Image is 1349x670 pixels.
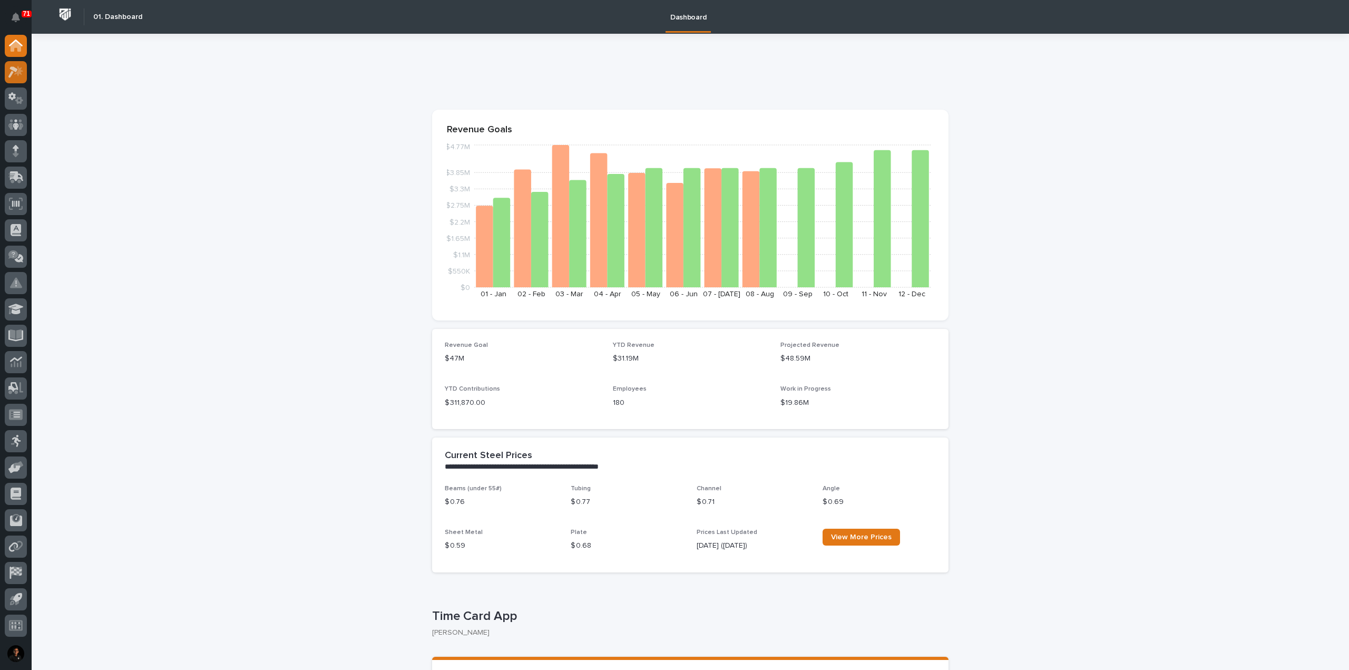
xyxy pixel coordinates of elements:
button: users-avatar [5,643,27,665]
button: Notifications [5,6,27,28]
tspan: $1.1M [453,251,470,258]
p: Revenue Goals [447,124,934,136]
tspan: $2.2M [449,218,470,226]
p: $47M [445,353,600,364]
tspan: $0 [461,284,470,292]
span: Employees [613,386,647,392]
span: Prices Last Updated [697,529,757,536]
p: $ 311,870.00 [445,397,600,409]
span: YTD Contributions [445,386,500,392]
text: 11 - Nov [862,290,887,298]
text: 09 - Sep [783,290,813,298]
text: 03 - Mar [555,290,583,298]
text: 07 - [DATE] [703,290,740,298]
tspan: $4.77M [445,143,470,151]
text: 04 - Apr [594,290,621,298]
span: YTD Revenue [613,342,654,348]
text: 10 - Oct [823,290,848,298]
img: Workspace Logo [55,5,75,24]
span: View More Prices [831,533,892,541]
text: 05 - May [631,290,660,298]
span: Work in Progress [780,386,831,392]
span: Projected Revenue [780,342,839,348]
p: [DATE] ([DATE]) [697,540,810,551]
tspan: $1.65M [446,235,470,242]
p: $ 0.68 [571,540,684,551]
a: View More Prices [823,529,900,546]
p: 71 [23,10,30,17]
p: $ 0.76 [445,497,558,508]
span: Revenue Goal [445,342,488,348]
span: Beams (under 55#) [445,485,502,492]
tspan: $2.75M [446,202,470,209]
text: 06 - Jun [670,290,698,298]
p: [PERSON_NAME] [432,628,940,637]
text: 08 - Aug [746,290,774,298]
span: Channel [697,485,721,492]
p: $ 0.77 [571,497,684,508]
span: Sheet Metal [445,529,483,536]
p: 180 [613,397,768,409]
div: Notifications71 [13,13,27,30]
tspan: $3.85M [445,169,470,177]
span: Plate [571,529,587,536]
text: 02 - Feb [517,290,545,298]
h2: 01. Dashboard [93,13,142,22]
h2: Current Steel Prices [445,450,532,462]
p: Time Card App [432,609,944,624]
p: $ 0.59 [445,540,558,551]
text: 01 - Jan [481,290,506,298]
text: 12 - Dec [898,290,925,298]
tspan: $3.3M [449,186,470,193]
p: $ 0.69 [823,497,936,508]
span: Tubing [571,485,591,492]
p: $19.86M [780,397,936,409]
span: Angle [823,485,840,492]
p: $31.19M [613,353,768,364]
tspan: $550K [448,267,470,275]
p: $ 0.71 [697,497,810,508]
p: $48.59M [780,353,936,364]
